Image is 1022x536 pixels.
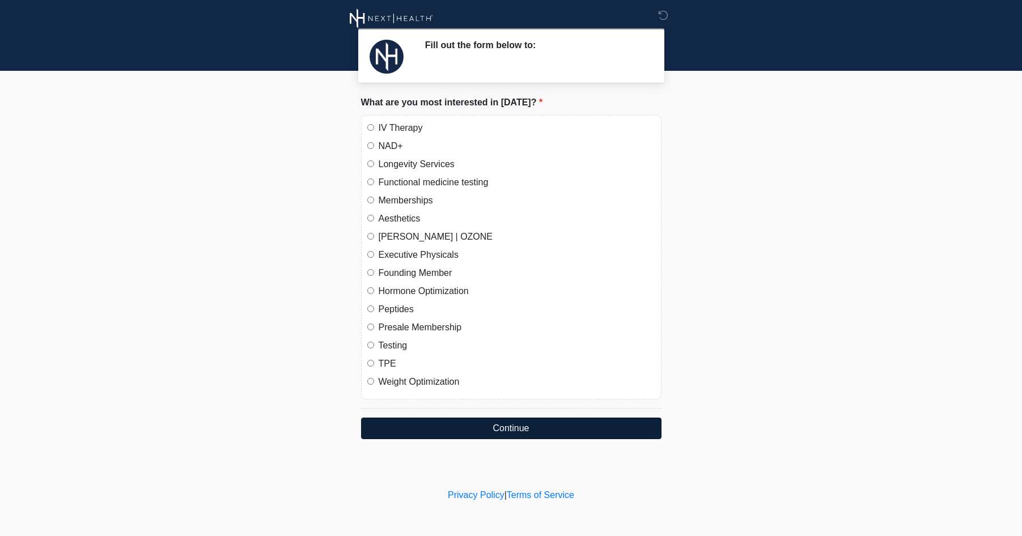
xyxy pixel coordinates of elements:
[379,212,655,226] label: Aesthetics
[350,8,433,28] img: Next Health Wellness Logo
[379,176,655,189] label: Functional medicine testing
[425,40,644,50] h2: Fill out the form below to:
[367,178,374,185] input: Functional medicine testing
[367,269,374,276] input: Founding Member
[361,96,543,109] label: What are you most interested in [DATE]?
[379,121,655,135] label: IV Therapy
[504,490,507,500] a: |
[367,124,374,131] input: IV Therapy
[367,378,374,385] input: Weight Optimization
[448,490,504,500] a: Privacy Policy
[370,40,404,74] img: Agent Avatar
[367,142,374,149] input: NAD+
[367,287,374,294] input: Hormone Optimization
[379,357,655,371] label: TPE
[379,266,655,280] label: Founding Member
[379,284,655,298] label: Hormone Optimization
[367,342,374,348] input: Testing
[379,375,655,389] label: Weight Optimization
[379,248,655,262] label: Executive Physicals
[507,490,574,500] a: Terms of Service
[361,418,661,439] button: Continue
[379,321,655,334] label: Presale Membership
[367,215,374,222] input: Aesthetics
[367,251,374,258] input: Executive Physicals
[367,324,374,330] input: Presale Membership
[367,233,374,240] input: [PERSON_NAME] | OZONE
[367,160,374,167] input: Longevity Services
[379,139,655,153] label: NAD+
[367,197,374,203] input: Memberships
[367,360,374,367] input: TPE
[379,158,655,171] label: Longevity Services
[379,230,655,244] label: [PERSON_NAME] | OZONE
[379,339,655,352] label: Testing
[367,305,374,312] input: Peptides
[379,194,655,207] label: Memberships
[379,303,655,316] label: Peptides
